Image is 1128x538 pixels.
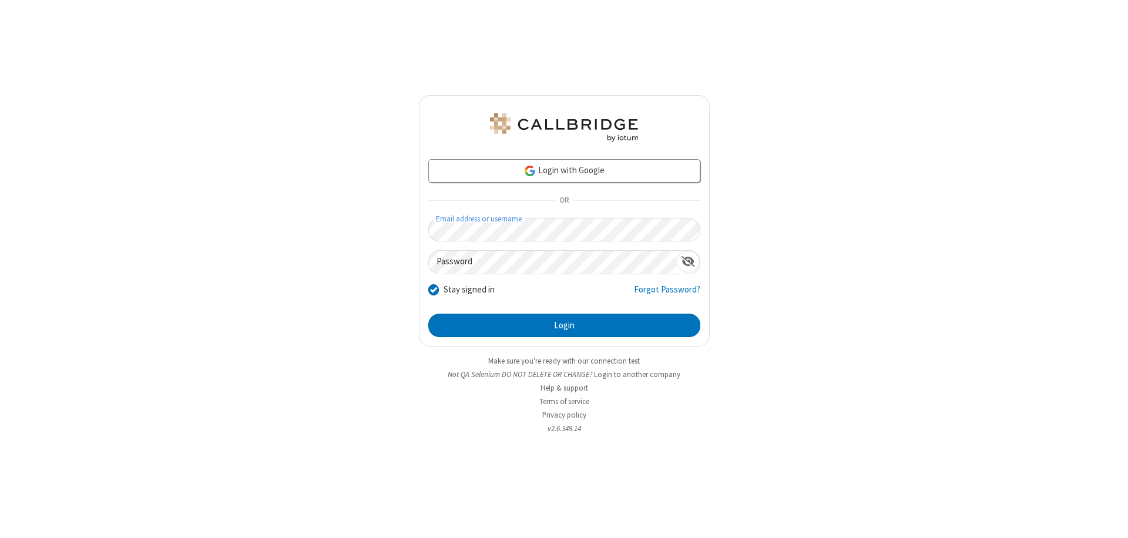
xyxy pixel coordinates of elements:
a: Help & support [540,383,588,393]
span: OR [555,193,573,209]
button: Login [428,314,700,337]
a: Login with Google [428,159,700,183]
label: Stay signed in [444,283,495,297]
input: Password [429,251,677,274]
img: google-icon.png [523,164,536,177]
a: Privacy policy [542,410,586,420]
input: Email address or username [428,218,700,241]
li: v2.6.349.14 [419,423,710,434]
a: Forgot Password? [634,283,700,305]
li: Not QA Selenium DO NOT DELETE OR CHANGE? [419,369,710,380]
button: Login to another company [594,369,680,380]
div: Show password [677,251,700,273]
img: QA Selenium DO NOT DELETE OR CHANGE [488,113,640,142]
a: Terms of service [539,396,589,406]
a: Make sure you're ready with our connection test [488,356,640,366]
